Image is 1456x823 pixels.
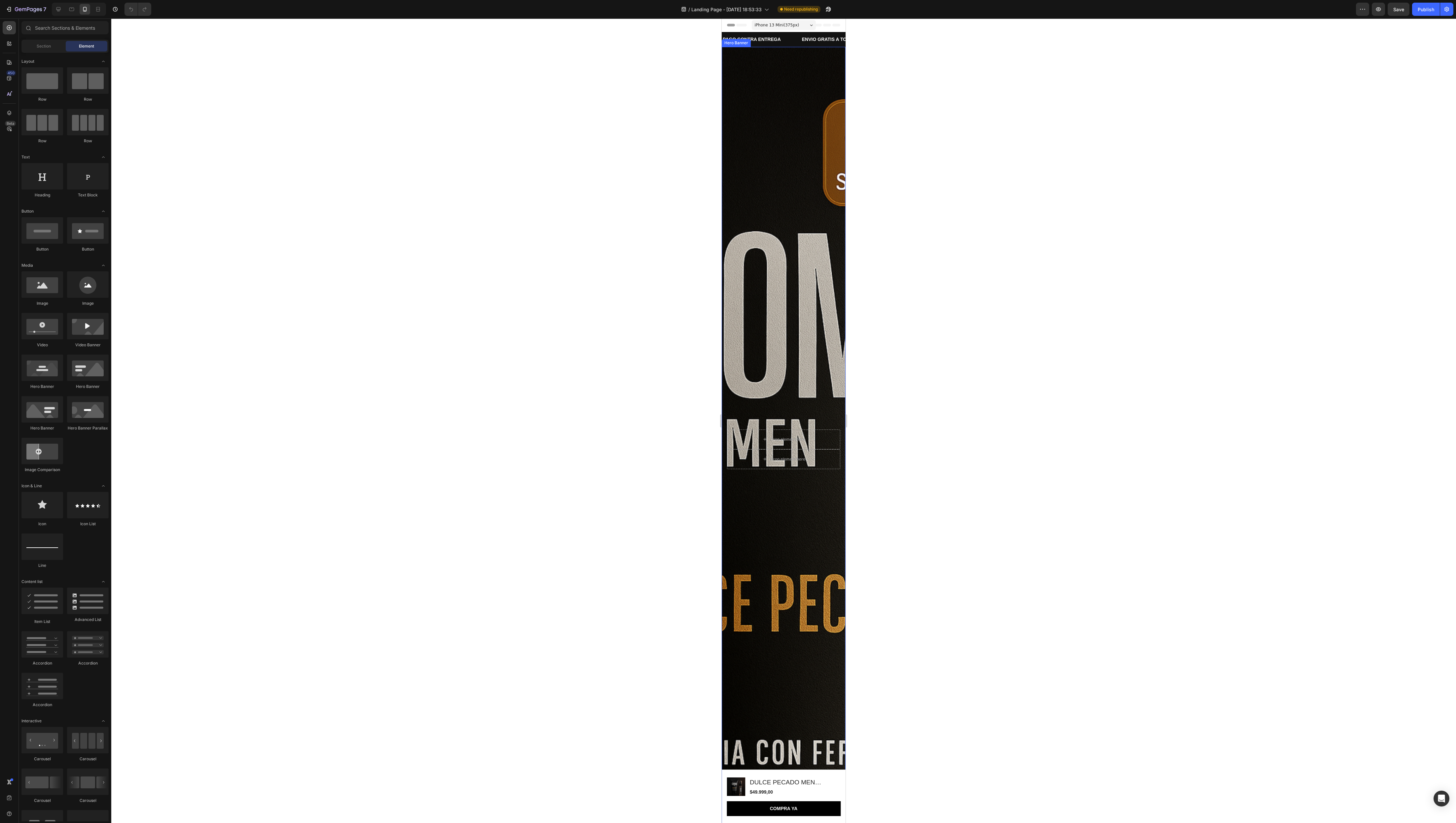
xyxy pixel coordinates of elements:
[21,384,63,390] div: Hero Banner
[98,576,109,587] span: Toggle open
[37,43,51,49] span: Section
[1388,3,1409,16] button: Save
[21,718,42,724] span: Interactive
[49,438,84,443] div: Drop element here
[79,43,94,49] span: Element
[722,18,846,823] iframe: Design area
[21,262,33,268] span: Media
[67,425,109,431] div: Hero Banner Parallax
[21,798,63,804] div: Carousel
[784,6,818,12] span: Need republishing
[1,21,28,27] div: Hero Banner
[67,660,109,666] div: Accordion
[98,56,109,67] span: Toggle open
[80,17,183,25] p: ENVIO GRATIS A TODO [GEOGRAPHIC_DATA]
[124,3,151,16] div: Undo/Redo
[98,716,109,726] span: Toggle open
[21,483,42,489] span: Icon & Line
[21,342,63,348] div: Video
[1418,6,1434,13] div: Publish
[21,579,43,585] span: Content list
[691,6,762,13] span: Landing Page - [DATE] 18:53:33
[21,702,63,708] div: Accordion
[67,246,109,252] div: Button
[3,3,49,16] button: 7
[21,192,63,198] div: Heading
[21,58,34,64] span: Layout
[67,617,109,623] div: Advanced List
[21,756,63,762] div: Carousel
[67,342,109,348] div: Video Banner
[21,425,63,431] div: Hero Banner
[21,300,63,306] div: Image
[21,563,63,568] div: Line
[67,384,109,390] div: Hero Banner
[21,246,63,252] div: Button
[67,96,109,102] div: Row
[21,96,63,102] div: Row
[67,138,109,144] div: Row
[98,152,109,162] span: Toggle open
[21,521,63,527] div: Icon
[43,5,46,13] p: 7
[67,756,109,762] div: Carousel
[98,481,109,491] span: Toggle open
[6,70,16,76] div: 450
[98,206,109,217] span: Toggle open
[21,467,63,473] div: Image Comparison
[21,208,34,214] span: Button
[49,418,84,424] div: Drop element here
[21,154,30,160] span: Text
[67,300,109,306] div: Image
[21,660,63,666] div: Accordion
[1434,791,1449,806] div: Open Intercom Messenger
[688,6,690,13] span: /
[21,21,109,34] input: Search Sections & Elements
[67,798,109,804] div: Carousel
[67,521,109,527] div: Icon List
[1412,3,1440,16] button: Publish
[5,121,16,126] div: Beta
[67,192,109,198] div: Text Block
[1393,7,1404,12] span: Save
[21,619,63,625] div: Item List
[21,138,63,144] div: Row
[98,260,109,271] span: Toggle open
